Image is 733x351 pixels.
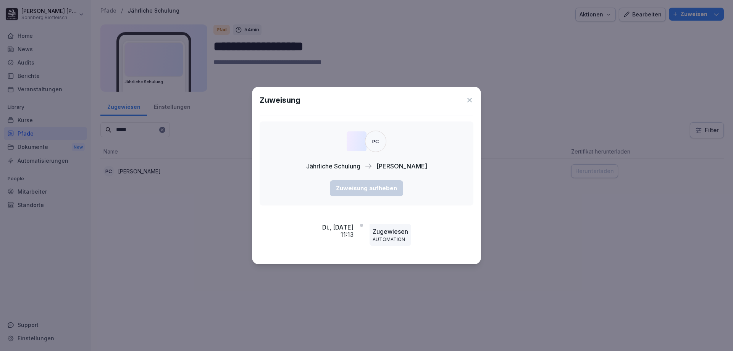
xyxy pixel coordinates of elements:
p: Jährliche Schulung [306,162,360,171]
div: PC [365,131,386,152]
p: Zugewiesen [373,227,408,236]
div: Zuweisung aufheben [336,184,397,192]
p: 11:13 [341,231,354,238]
h1: Zuweisung [260,94,300,106]
p: Di., [DATE] [322,224,354,231]
p: AUTOMATION [373,236,408,243]
p: [PERSON_NAME] [376,162,427,171]
button: Zuweisung aufheben [330,180,403,196]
